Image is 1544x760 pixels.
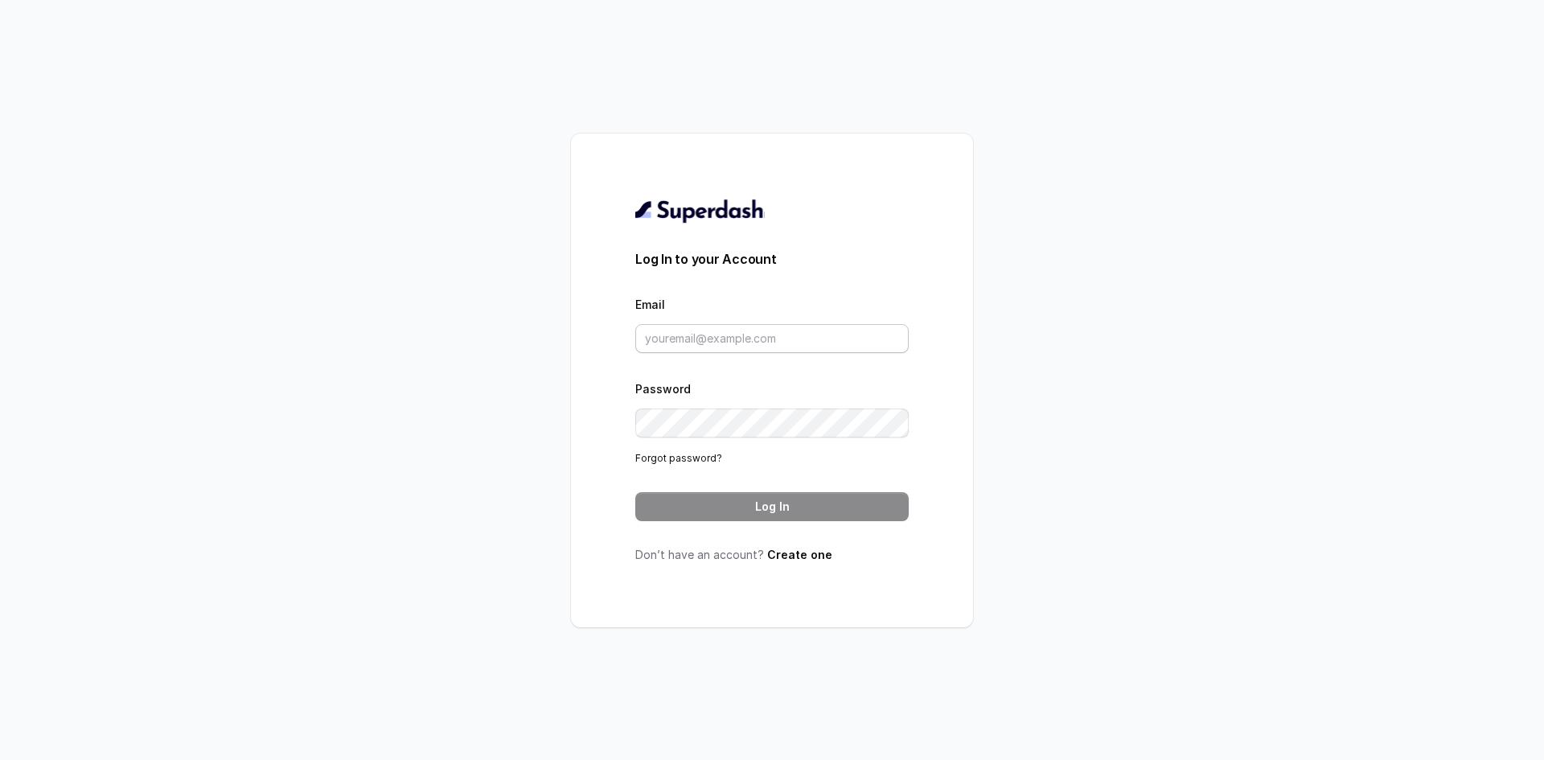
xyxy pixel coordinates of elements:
[635,382,691,396] label: Password
[635,452,722,464] a: Forgot password?
[635,249,909,269] h3: Log In to your Account
[635,324,909,353] input: youremail@example.com
[635,492,909,521] button: Log In
[635,198,765,224] img: light.svg
[635,547,909,563] p: Don’t have an account?
[767,548,832,561] a: Create one
[635,298,665,311] label: Email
